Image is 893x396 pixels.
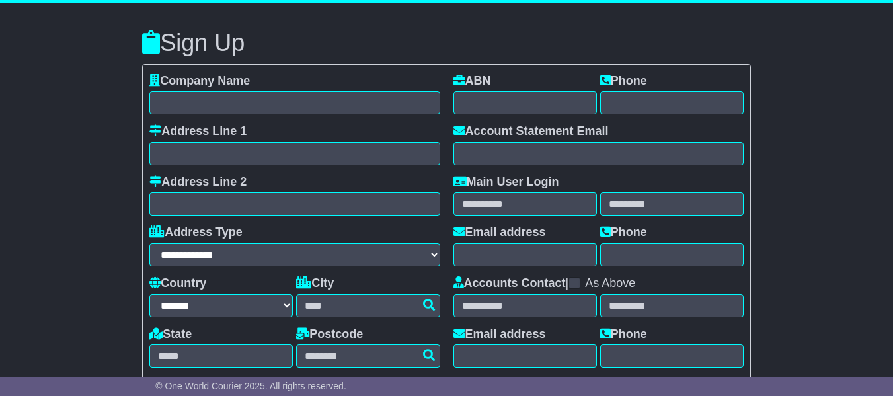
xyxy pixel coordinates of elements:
[453,276,744,294] div: |
[149,124,247,139] label: Address Line 1
[453,225,546,240] label: Email address
[453,74,491,89] label: ABN
[149,225,243,240] label: Address Type
[600,74,647,89] label: Phone
[600,327,647,342] label: Phone
[600,225,647,240] label: Phone
[296,276,334,291] label: City
[296,327,363,342] label: Postcode
[453,175,559,190] label: Main User Login
[149,74,250,89] label: Company Name
[149,175,247,190] label: Address Line 2
[453,276,566,291] label: Accounts Contact
[142,30,751,56] h3: Sign Up
[155,381,346,391] span: © One World Courier 2025. All rights reserved.
[585,276,635,291] label: As Above
[453,124,609,139] label: Account Statement Email
[149,276,206,291] label: Country
[453,327,546,342] label: Email address
[149,327,192,342] label: State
